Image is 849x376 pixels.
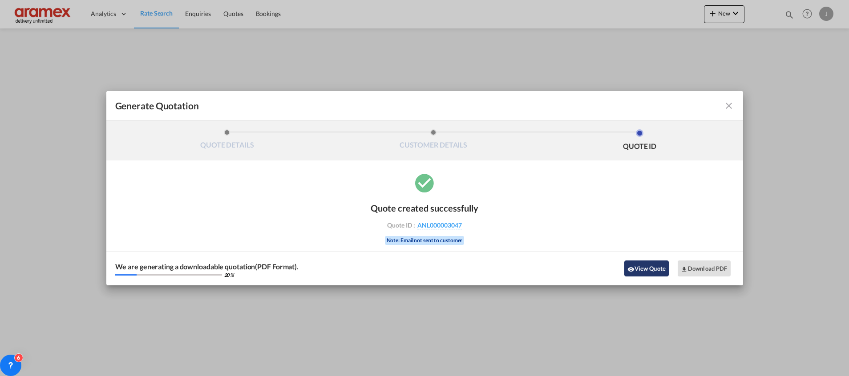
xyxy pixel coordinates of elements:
div: We are generating a downloadable quotation(PDF Format). [115,263,299,270]
div: Quote ID : [373,221,476,229]
span: ANL000003047 [417,221,462,229]
button: Download PDF [678,260,731,276]
md-dialog: Generate QuotationQUOTE ... [106,91,743,285]
md-icon: icon-download [681,266,688,273]
md-icon: icon-eye [627,266,635,273]
li: QUOTE ID [537,129,743,153]
md-icon: icon-close fg-AAA8AD cursor m-0 [724,100,734,111]
md-icon: icon-checkbox-marked-circle [413,172,436,194]
span: Generate Quotation [115,100,199,112]
button: icon-eyeView Quote [624,260,669,276]
div: Quote created successfully [371,203,478,213]
div: 20 % [224,272,234,277]
li: CUSTOMER DETAILS [330,129,537,153]
li: QUOTE DETAILS [124,129,331,153]
div: Note: Email not sent to customer [385,236,465,245]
